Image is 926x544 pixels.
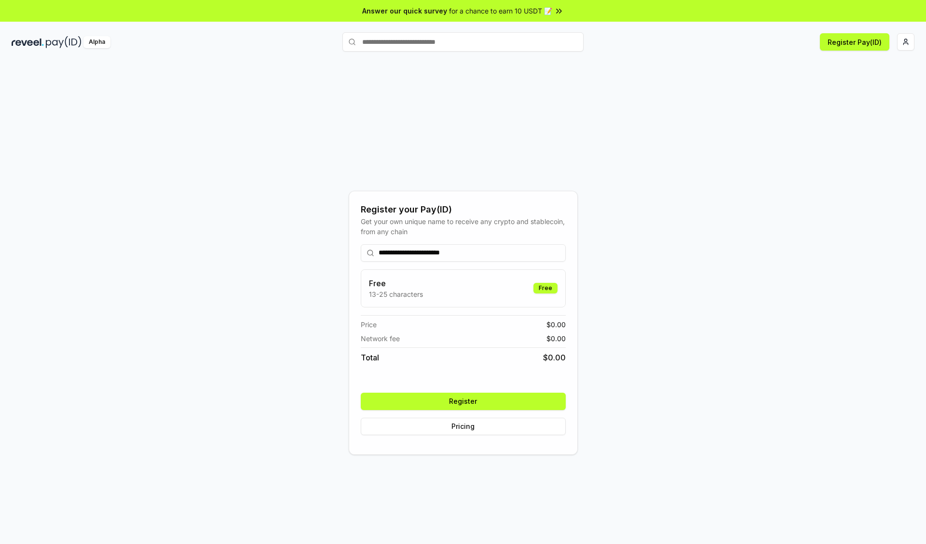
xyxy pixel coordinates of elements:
[449,6,552,16] span: for a chance to earn 10 USDT 📝
[12,36,44,48] img: reveel_dark
[361,216,566,237] div: Get your own unique name to receive any crypto and stablecoin, from any chain
[546,319,566,330] span: $ 0.00
[361,393,566,410] button: Register
[533,283,558,293] div: Free
[361,352,379,363] span: Total
[369,278,423,289] h3: Free
[369,289,423,299] p: 13-25 characters
[362,6,447,16] span: Answer our quick survey
[361,203,566,216] div: Register your Pay(ID)
[83,36,110,48] div: Alpha
[361,319,377,330] span: Price
[546,333,566,344] span: $ 0.00
[46,36,82,48] img: pay_id
[361,333,400,344] span: Network fee
[361,418,566,435] button: Pricing
[543,352,566,363] span: $ 0.00
[820,33,889,51] button: Register Pay(ID)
